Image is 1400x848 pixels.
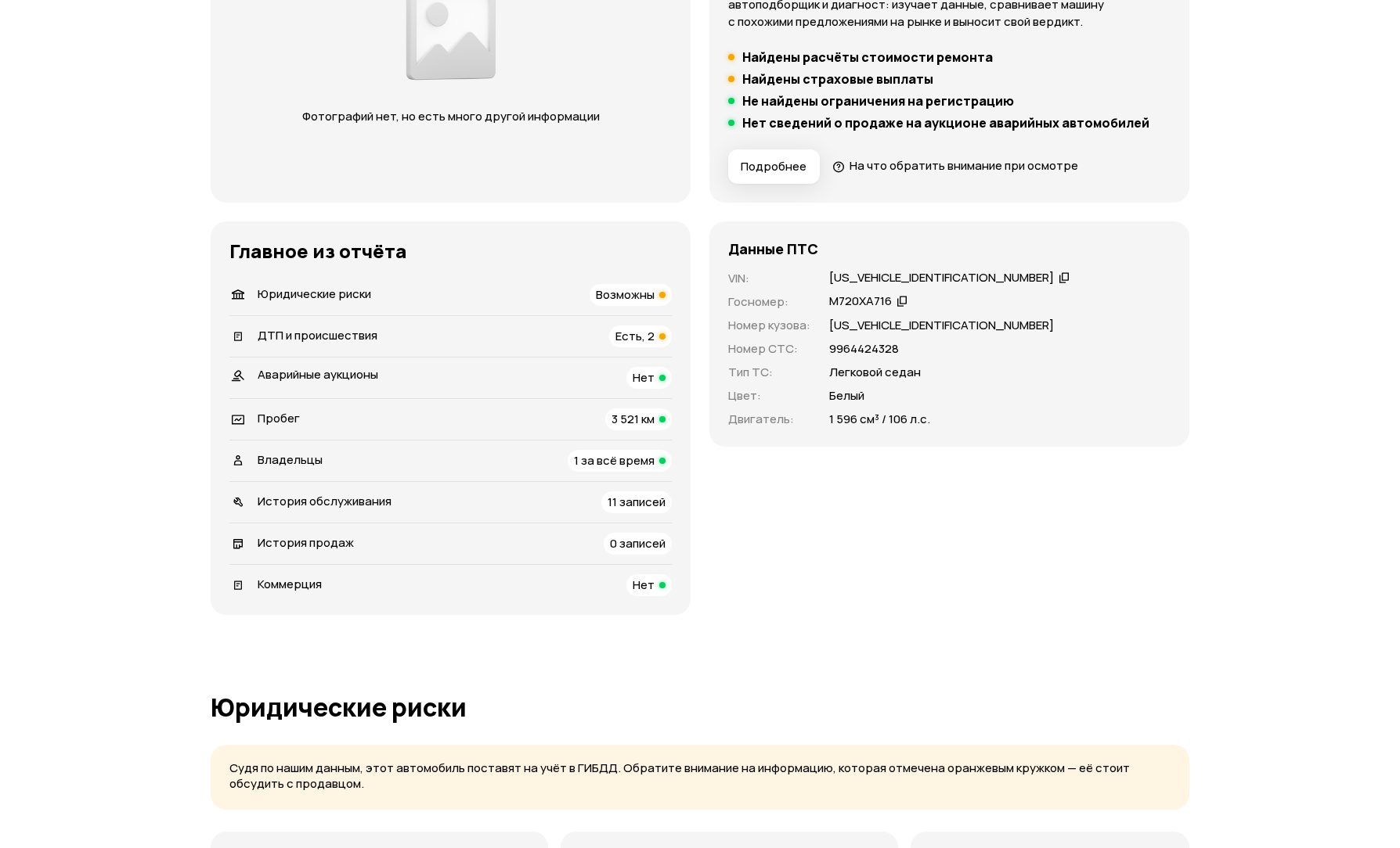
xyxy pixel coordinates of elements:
[615,328,655,344] span: Есть, 2
[829,317,1054,334] p: [US_VEHICLE_IDENTIFICATION_NUMBER]
[258,576,322,592] span: Коммерция
[829,340,899,358] p: 9964424328
[287,108,615,125] p: Фотографий нет, но есть много другой информации
[258,451,323,468] span: Владельцы
[728,411,810,428] p: Двигатель :
[832,157,1078,174] a: На что обратить внимание при осмотре
[229,760,1171,792] p: Судя по нашим данным, этот автомобиль поставят на учёт в ГИБДД. Обратите внимание на информацию, ...
[728,317,810,334] p: Номер кузова :
[258,327,377,343] span: ДТП и происшествия
[728,293,810,311] p: Госномер :
[258,366,378,383] span: Аварийные аукционы
[633,369,655,386] span: Нет
[741,159,806,174] span: Подробнее
[258,410,300,426] span: Пробег
[258,493,391,509] span: История обслуживания
[728,364,810,381] p: Тип ТС :
[829,293,892,310] div: М720ХА716
[728,387,810,404] p: Цвет :
[211,693,1189,721] h1: Юридические риски
[829,364,921,381] p: Легковой седан
[258,286,371,302] span: Юридические риски
[728,149,820,184] button: Подробнее
[728,340,810,358] p: Номер СТС :
[742,71,933,87] h5: Найдены страховые выплаты
[829,387,864,404] p: Белый
[258,534,354,551] span: История продаж
[850,157,1078,174] span: На что обратить внимание при осмотре
[633,577,655,593] span: Нет
[742,93,1014,109] h5: Не найдены ограничения на регистрацию
[610,535,666,552] span: 0 записей
[742,115,1149,131] h5: Нет сведений о продаже на аукционе аварийных автомобилей
[574,452,655,469] span: 1 за всё время
[728,270,810,287] p: VIN :
[608,494,666,510] span: 11 записей
[596,286,655,303] span: Возможны
[829,411,930,428] p: 1 596 см³ / 106 л.с.
[728,240,818,257] h4: Данные ПТС
[612,411,655,427] span: 3 521 км
[229,240,672,262] h3: Главное из отчёта
[742,49,993,65] h5: Найдены расчёты стоимости ремонта
[829,270,1054,286] div: [US_VEHICLE_IDENTIFICATION_NUMBER]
